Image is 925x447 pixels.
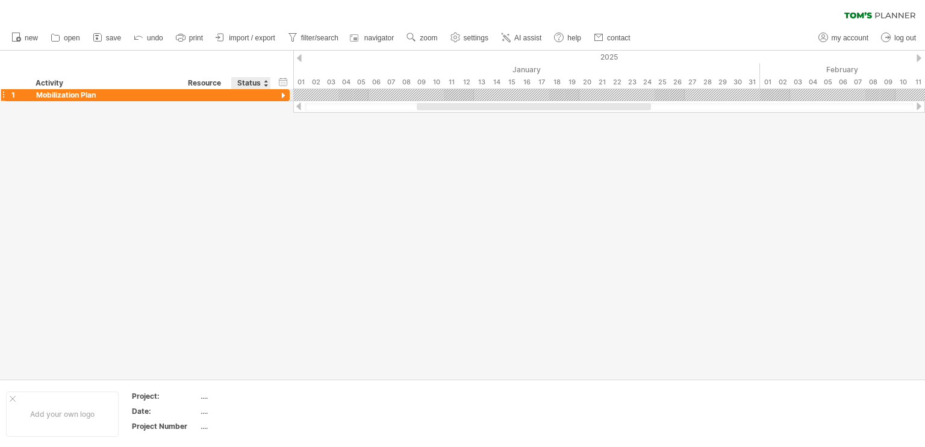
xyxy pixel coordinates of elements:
div: Saturday, 1 February 2025 [760,76,775,89]
span: navigator [364,34,394,42]
a: my account [815,30,872,46]
span: contact [607,34,631,42]
div: January 2025 [293,63,760,76]
div: Status [237,77,264,89]
div: Monday, 20 January 2025 [579,76,594,89]
div: Sunday, 2 February 2025 [775,76,790,89]
a: settings [447,30,492,46]
div: Thursday, 16 January 2025 [519,76,534,89]
div: Resource [188,77,225,89]
a: contact [591,30,634,46]
div: 1 [11,89,30,101]
div: Friday, 17 January 2025 [534,76,549,89]
div: Tuesday, 21 January 2025 [594,76,609,89]
a: save [90,30,125,46]
div: Thursday, 6 February 2025 [835,76,850,89]
span: save [106,34,121,42]
a: log out [878,30,920,46]
div: Wednesday, 1 January 2025 [293,76,308,89]
a: new [8,30,42,46]
div: Friday, 31 January 2025 [745,76,760,89]
a: import / export [213,30,279,46]
div: Wednesday, 29 January 2025 [715,76,730,89]
div: Friday, 7 February 2025 [850,76,865,89]
div: Sunday, 19 January 2025 [564,76,579,89]
div: Date: [132,406,198,416]
span: zoom [420,34,437,42]
span: AI assist [514,34,541,42]
div: Sunday, 5 January 2025 [353,76,369,89]
span: open [64,34,80,42]
div: .... [201,421,302,431]
a: zoom [403,30,441,46]
div: Monday, 10 February 2025 [895,76,911,89]
div: Sunday, 9 February 2025 [880,76,895,89]
div: Thursday, 9 January 2025 [414,76,429,89]
div: Project: [132,391,198,401]
div: Wednesday, 8 January 2025 [399,76,414,89]
span: help [567,34,581,42]
div: Saturday, 25 January 2025 [655,76,670,89]
div: Thursday, 23 January 2025 [624,76,640,89]
div: Wednesday, 5 February 2025 [820,76,835,89]
div: Tuesday, 14 January 2025 [489,76,504,89]
div: Saturday, 8 February 2025 [865,76,880,89]
div: Friday, 24 January 2025 [640,76,655,89]
a: navigator [348,30,397,46]
div: Wednesday, 22 January 2025 [609,76,624,89]
div: Friday, 3 January 2025 [323,76,338,89]
div: Thursday, 2 January 2025 [308,76,323,89]
span: import / export [229,34,275,42]
span: undo [147,34,163,42]
span: filter/search [301,34,338,42]
div: Mobilization Plan [36,89,176,101]
div: Monday, 6 January 2025 [369,76,384,89]
a: open [48,30,84,46]
div: Add your own logo [6,392,119,437]
span: settings [464,34,488,42]
div: Monday, 27 January 2025 [685,76,700,89]
a: print [173,30,207,46]
div: Friday, 10 January 2025 [429,76,444,89]
div: Project Number [132,421,198,431]
span: log out [894,34,916,42]
div: Monday, 3 February 2025 [790,76,805,89]
div: .... [201,406,302,416]
div: Monday, 13 January 2025 [474,76,489,89]
div: Tuesday, 28 January 2025 [700,76,715,89]
div: Activity [36,77,175,89]
a: help [551,30,585,46]
div: Tuesday, 4 February 2025 [805,76,820,89]
div: Sunday, 26 January 2025 [670,76,685,89]
span: my account [832,34,868,42]
div: Sunday, 12 January 2025 [459,76,474,89]
a: AI assist [498,30,545,46]
div: Saturday, 11 January 2025 [444,76,459,89]
div: .... [201,391,302,401]
div: Saturday, 4 January 2025 [338,76,353,89]
span: print [189,34,203,42]
div: Wednesday, 15 January 2025 [504,76,519,89]
a: undo [131,30,167,46]
div: Thursday, 30 January 2025 [730,76,745,89]
a: filter/search [285,30,342,46]
div: Saturday, 18 January 2025 [549,76,564,89]
span: new [25,34,38,42]
div: Tuesday, 7 January 2025 [384,76,399,89]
